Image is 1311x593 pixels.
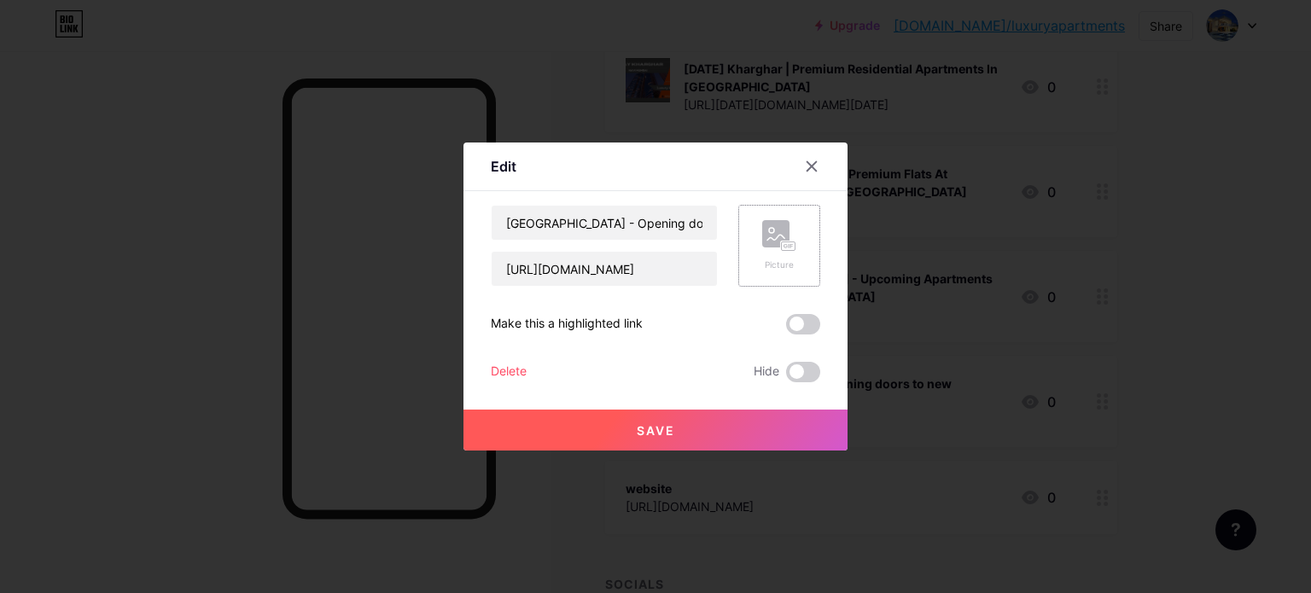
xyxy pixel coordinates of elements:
[491,362,527,382] div: Delete
[492,252,717,286] input: URL
[492,206,717,240] input: Title
[754,362,779,382] span: Hide
[463,410,848,451] button: Save
[762,259,796,271] div: Picture
[637,423,675,438] span: Save
[491,156,516,177] div: Edit
[491,314,643,334] div: Make this a highlighted link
